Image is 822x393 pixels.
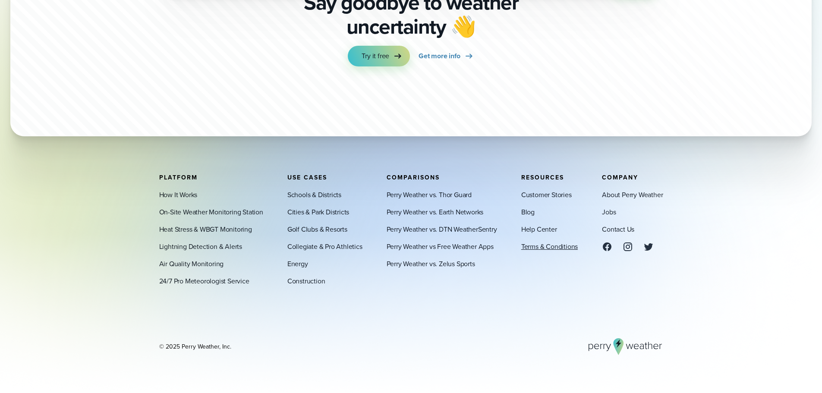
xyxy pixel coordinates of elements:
a: Jobs [602,207,616,217]
a: Energy [287,258,308,269]
span: Company [602,173,638,182]
span: Comparisons [387,173,440,182]
a: Perry Weather vs. Earth Networks [387,207,484,217]
a: On-Site Weather Monitoring Station [159,207,263,217]
a: Blog [521,207,535,217]
a: 24/7 Pro Meteorologist Service [159,276,249,286]
a: Construction [287,276,325,286]
a: Perry Weather vs. Thor Guard [387,189,472,200]
a: Schools & Districts [287,189,341,200]
span: Use Cases [287,173,327,182]
a: Heat Stress & WBGT Monitoring [159,224,252,234]
span: Platform [159,173,198,182]
a: Perry Weather vs Free Weather Apps [387,241,494,252]
a: Cities & Park Districts [287,207,349,217]
a: Air Quality Monitoring [159,258,224,269]
a: Customer Stories [521,189,572,200]
a: Lightning Detection & Alerts [159,241,242,252]
a: Collegiate & Pro Athletics [287,241,362,252]
a: Perry Weather vs. Zelus Sports [387,258,475,269]
a: Terms & Conditions [521,241,578,252]
a: About Perry Weather [602,189,663,200]
span: Try it free [362,51,389,61]
a: Contact Us [602,224,634,234]
div: © 2025 Perry Weather, Inc. [159,342,231,351]
a: Try it free [348,46,410,66]
a: Help Center [521,224,557,234]
span: Get more info [419,51,460,61]
a: How It Works [159,189,198,200]
a: Golf Clubs & Resorts [287,224,347,234]
a: Perry Weather vs. DTN WeatherSentry [387,224,497,234]
a: Get more info [419,46,474,66]
span: Resources [521,173,564,182]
